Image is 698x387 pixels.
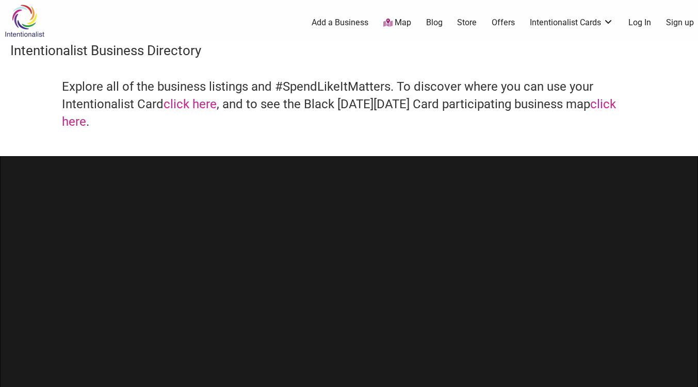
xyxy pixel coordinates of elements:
[492,17,515,28] a: Offers
[62,78,636,130] h4: Explore all of the business listings and #SpendLikeItMatters. To discover where you can use your ...
[666,17,694,28] a: Sign up
[628,17,651,28] a: Log In
[426,17,443,28] a: Blog
[457,17,477,28] a: Store
[62,97,616,129] a: click here
[530,17,613,28] a: Intentionalist Cards
[10,41,688,60] h3: Intentionalist Business Directory
[383,17,411,29] a: Map
[312,17,368,28] a: Add a Business
[164,97,217,111] a: click here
